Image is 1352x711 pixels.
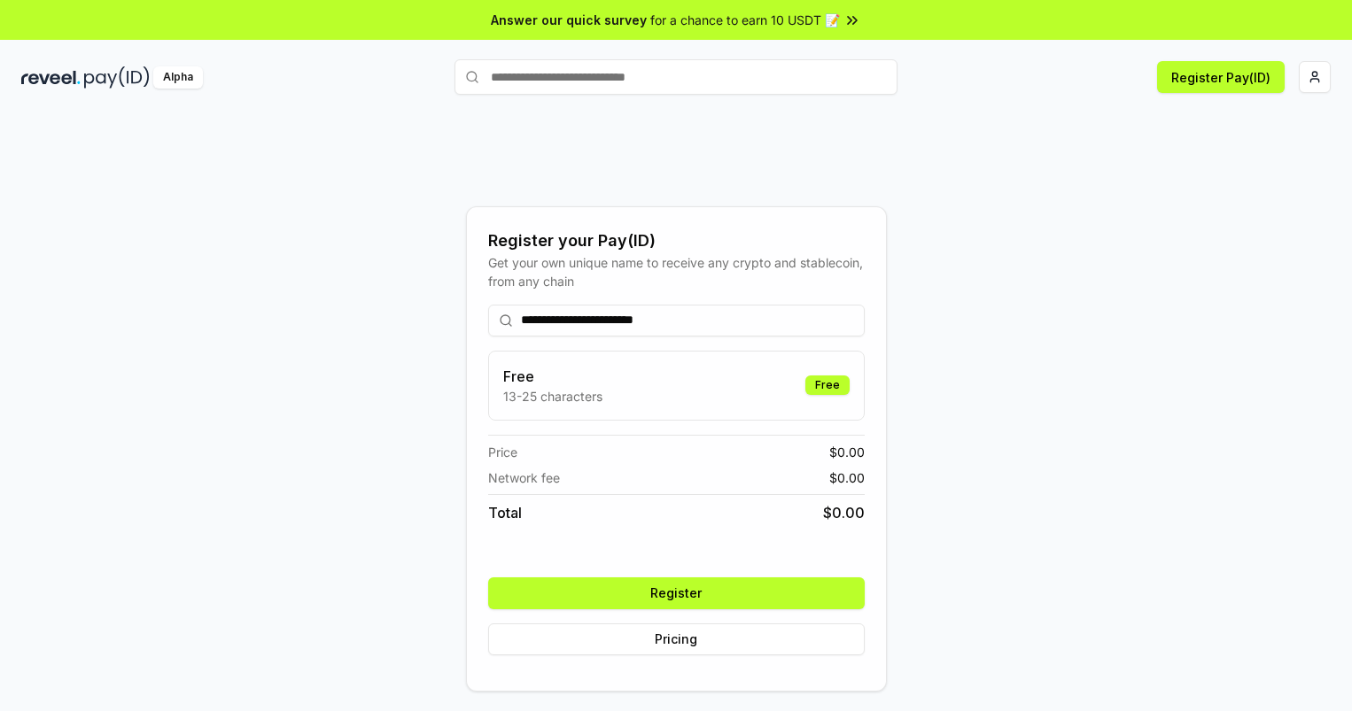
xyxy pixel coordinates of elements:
[488,468,560,487] span: Network fee
[503,366,602,387] h3: Free
[503,387,602,406] p: 13-25 characters
[84,66,150,89] img: pay_id
[488,502,522,523] span: Total
[153,66,203,89] div: Alpha
[1157,61,1285,93] button: Register Pay(ID)
[21,66,81,89] img: reveel_dark
[488,577,865,609] button: Register
[488,228,865,253] div: Register your Pay(ID)
[488,443,517,461] span: Price
[488,623,865,655] button: Pricing
[823,502,865,523] span: $ 0.00
[805,375,850,395] div: Free
[829,468,865,487] span: $ 0.00
[650,11,840,29] span: for a chance to earn 10 USDT 📝
[488,253,865,290] div: Get your own unique name to receive any crypto and stablecoin, from any chain
[491,11,647,29] span: Answer our quick survey
[829,443,865,461] span: $ 0.00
